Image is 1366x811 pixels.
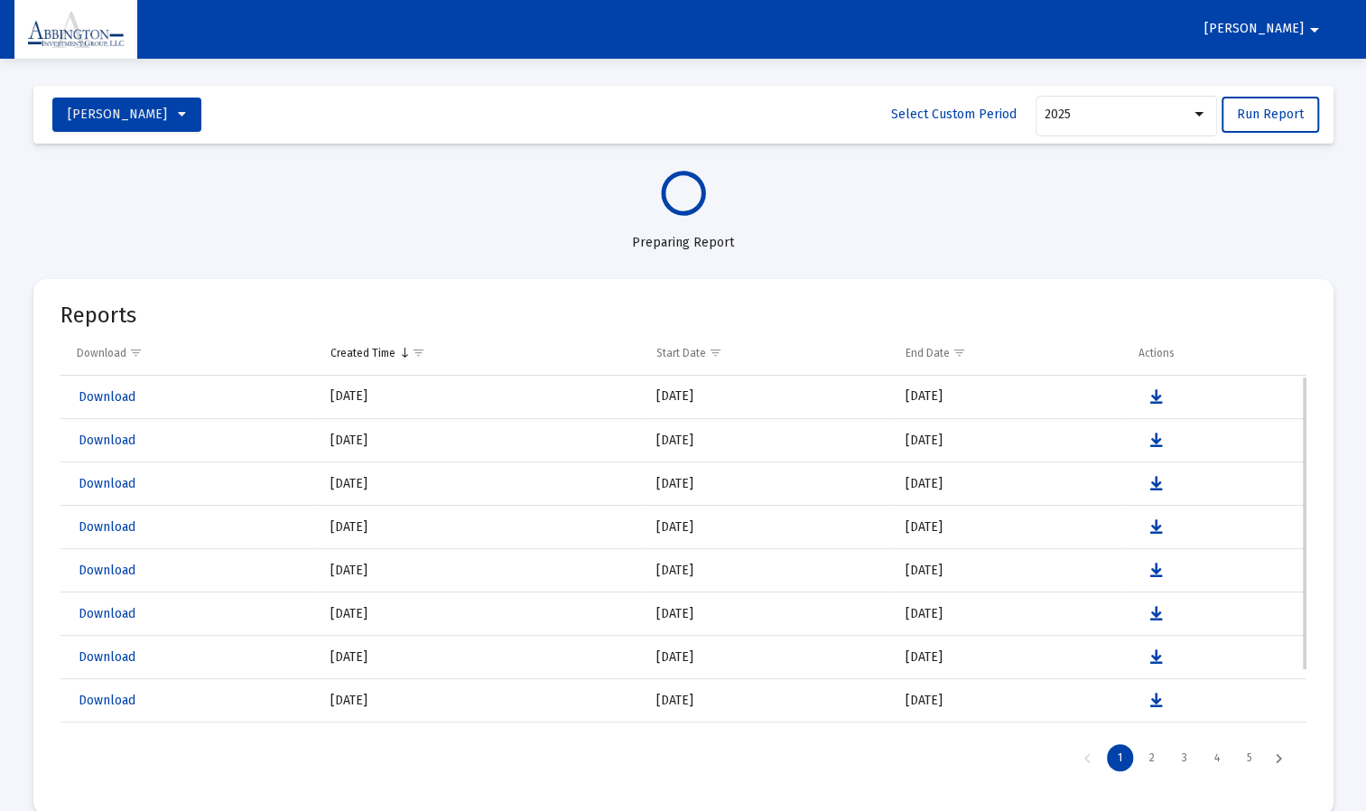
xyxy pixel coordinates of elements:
[1203,744,1231,771] div: Page 4
[1222,97,1319,133] button: Run Report
[644,376,892,419] td: [DATE]
[79,563,135,578] span: Download
[893,419,1126,462] td: [DATE]
[79,476,135,491] span: Download
[644,506,892,549] td: [DATE]
[1236,744,1263,771] div: Page 5
[77,346,126,360] div: Download
[330,692,631,710] div: [DATE]
[330,346,395,360] div: Created Time
[644,549,892,592] td: [DATE]
[1138,346,1175,360] div: Actions
[1107,744,1133,771] div: Page 1
[60,306,136,324] mat-card-title: Reports
[893,636,1126,679] td: [DATE]
[60,331,1306,783] div: Data grid
[330,605,631,623] div: [DATE]
[68,107,167,122] span: [PERSON_NAME]
[33,216,1333,252] div: Preparing Report
[893,462,1126,506] td: [DATE]
[709,346,722,359] span: Show filter options for column 'Start Date'
[1237,107,1304,122] span: Run Report
[60,331,319,375] td: Column Download
[79,433,135,448] span: Download
[60,732,1306,783] div: Page Navigation
[318,331,644,375] td: Column Created Time
[1126,331,1306,375] td: Column Actions
[330,518,631,536] div: [DATE]
[893,549,1126,592] td: [DATE]
[412,346,425,359] span: Show filter options for column 'Created Time'
[656,346,706,360] div: Start Date
[1204,22,1304,37] span: [PERSON_NAME]
[644,331,892,375] td: Column Start Date
[906,346,950,360] div: End Date
[952,346,966,359] span: Show filter options for column 'End Date'
[1045,107,1071,122] span: 2025
[893,506,1126,549] td: [DATE]
[52,98,201,132] button: [PERSON_NAME]
[330,387,631,405] div: [DATE]
[330,648,631,667] div: [DATE]
[893,376,1126,419] td: [DATE]
[1138,744,1166,771] div: Page 2
[1264,744,1294,771] div: Next Page
[644,592,892,636] td: [DATE]
[1171,744,1198,771] div: Page 3
[79,519,135,535] span: Download
[891,107,1017,122] span: Select Custom Period
[330,475,631,493] div: [DATE]
[893,592,1126,636] td: [DATE]
[1183,11,1347,47] button: [PERSON_NAME]
[129,346,143,359] span: Show filter options for column 'Download'
[893,722,1126,766] td: [DATE]
[893,679,1126,722] td: [DATE]
[893,331,1126,375] td: Column End Date
[79,389,135,405] span: Download
[28,12,124,48] img: Dashboard
[1304,12,1325,48] mat-icon: arrow_drop_down
[330,562,631,580] div: [DATE]
[644,419,892,462] td: [DATE]
[644,462,892,506] td: [DATE]
[79,693,135,708] span: Download
[330,432,631,450] div: [DATE]
[644,722,892,766] td: [DATE]
[644,679,892,722] td: [DATE]
[79,649,135,665] span: Download
[1073,744,1102,771] div: Previous Page
[644,636,892,679] td: [DATE]
[79,606,135,621] span: Download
